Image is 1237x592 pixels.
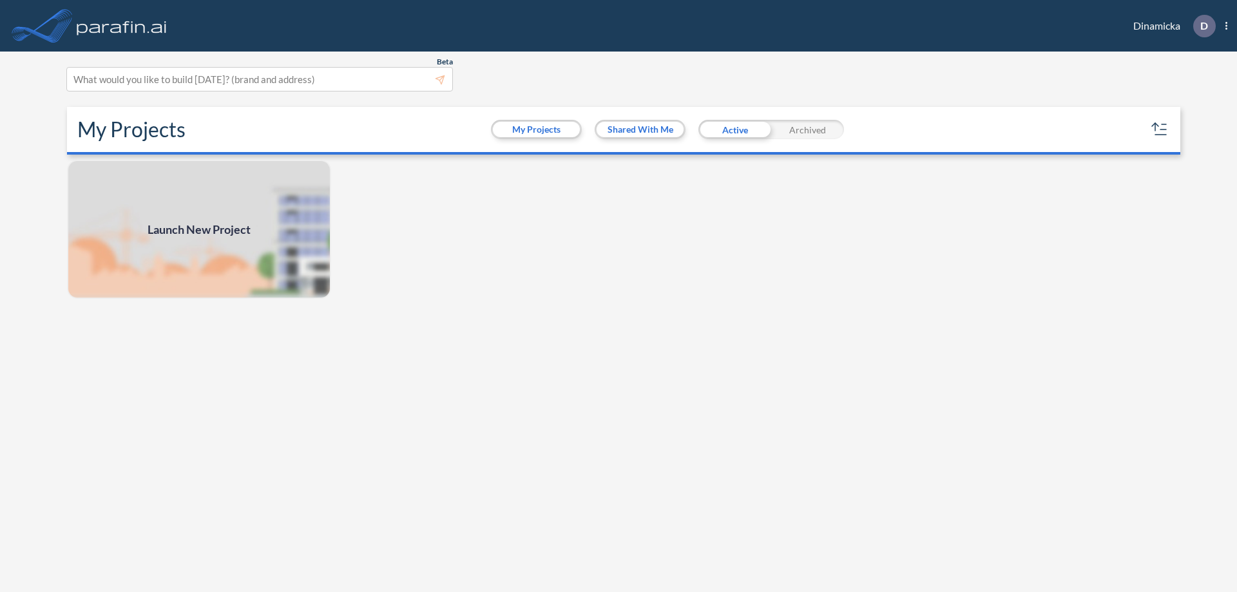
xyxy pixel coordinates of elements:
[148,221,251,238] span: Launch New Project
[74,13,169,39] img: logo
[1149,119,1170,140] button: sort
[597,122,684,137] button: Shared With Me
[77,117,186,142] h2: My Projects
[698,120,771,139] div: Active
[437,57,453,67] span: Beta
[1114,15,1227,37] div: Dinamicka
[493,122,580,137] button: My Projects
[771,120,844,139] div: Archived
[67,160,331,299] a: Launch New Project
[1200,20,1208,32] p: D
[67,160,331,299] img: add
